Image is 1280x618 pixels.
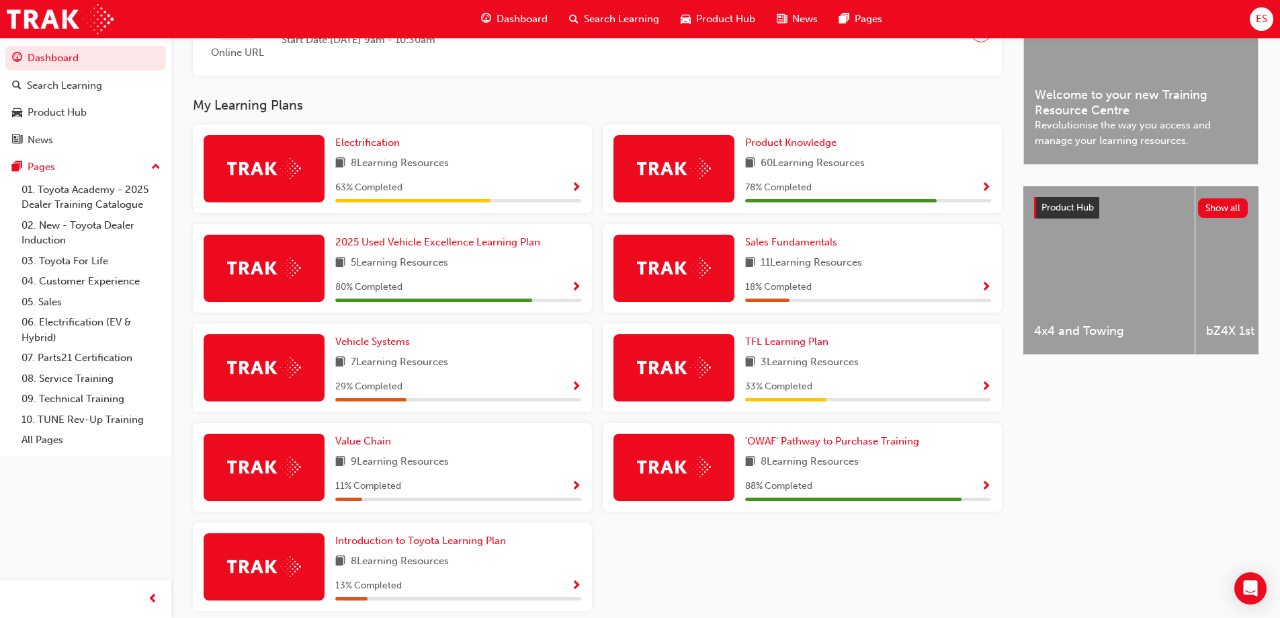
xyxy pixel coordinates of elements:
[745,137,837,149] span: Product Knowledge
[745,454,755,471] span: book-icon
[151,159,161,176] span: up-icon
[745,180,812,196] span: 78 % Completed
[571,481,581,493] span: Show Progress
[696,11,755,27] span: Product Hub
[761,454,859,471] span: 8 Learning Resources
[571,282,581,294] span: Show Progress
[5,43,166,155] button: DashboardSearch LearningProduct HubNews
[981,381,991,393] span: Show Progress
[792,11,818,27] span: News
[745,235,843,250] a: Sales Fundamentals
[855,11,882,27] span: Pages
[335,280,402,295] span: 80 % Completed
[745,336,828,348] span: TFL Learning Plan
[16,369,166,389] a: 08. Service Training
[745,236,837,248] span: Sales Fundamentals
[981,379,991,395] button: Show Progress
[569,11,579,28] span: search-icon
[335,354,345,371] span: book-icon
[745,334,834,350] a: TFL Learning Plan
[12,52,22,65] span: guage-icon
[335,535,506,547] span: Introduction to Toyota Learning Plan
[745,135,842,151] a: Product Knowledge
[745,155,755,172] span: book-icon
[5,100,166,125] a: Product Hub
[16,410,166,430] a: 10. TUNE Rev-Up Training
[1035,118,1247,148] span: Revolutionise the way you access and manage your learning resources.
[12,161,22,173] span: pages-icon
[7,4,114,34] img: Trak
[16,312,166,348] a: 06. Electrification (EV & Hybrid)
[777,11,787,28] span: news-icon
[745,255,755,272] span: book-icon
[335,379,402,395] span: 29 % Completed
[981,279,991,296] button: Show Progress
[12,134,22,147] span: news-icon
[193,98,1002,113] h3: My Learning Plans
[335,135,405,151] a: Electrification
[16,215,166,251] a: 02. New - Toyota Dealer Induction
[637,357,711,378] img: Trak
[745,354,755,371] span: book-icon
[5,155,166,180] button: Pages
[571,180,581,196] button: Show Progress
[351,454,449,471] span: 9 Learning Resources
[335,454,345,471] span: book-icon
[745,435,919,447] span: 'OWAF' Pathway to Purchase Training
[828,5,893,33] a: pages-iconPages
[335,434,396,449] a: Value Chain
[1250,7,1273,31] button: ES
[571,580,581,592] span: Show Progress
[227,556,301,577] img: Trak
[745,434,925,449] a: 'OWAF' Pathway to Purchase Training
[761,155,865,172] span: 60 Learning Resources
[335,578,402,594] span: 13 % Completed
[761,255,862,272] span: 11 Learning Resources
[28,159,55,175] div: Pages
[637,457,711,477] img: Trak
[470,5,558,33] a: guage-iconDashboard
[335,180,402,196] span: 63 % Completed
[637,258,711,278] img: Trak
[497,11,548,27] span: Dashboard
[27,78,102,93] div: Search Learning
[16,430,166,451] a: All Pages
[282,32,488,48] span: Start Date: [DATE] 9am - 10:30am
[981,478,991,495] button: Show Progress
[28,105,87,120] div: Product Hub
[12,80,22,92] span: search-icon
[227,357,301,378] img: Trak
[5,128,166,153] a: News
[1035,87,1247,118] span: Welcome to your new Training Resource Centre
[1041,202,1094,213] span: Product Hub
[1034,323,1184,339] span: 4x4 and Towing
[745,479,812,494] span: 88 % Completed
[16,348,166,369] a: 07. Parts21 Certification
[761,354,859,371] span: 3 Learning Resources
[227,158,301,179] img: Trak
[1256,11,1267,27] span: ES
[335,479,401,494] span: 11 % Completed
[1034,197,1248,219] a: Product HubShow all
[28,132,53,148] div: News
[16,180,166,215] a: 01. Toyota Academy - 2025 Dealer Training Catalogue
[148,591,158,608] span: prev-icon
[335,336,410,348] span: Vehicle Systems
[681,11,691,28] span: car-icon
[335,553,345,570] span: book-icon
[670,5,766,33] a: car-iconProduct Hub
[1198,198,1248,218] button: Show all
[335,255,345,272] span: book-icon
[571,478,581,495] button: Show Progress
[637,158,711,179] img: Trak
[16,389,166,410] a: 09. Technical Training
[571,381,581,393] span: Show Progress
[571,279,581,296] button: Show Progress
[981,481,991,493] span: Show Progress
[584,11,659,27] span: Search Learning
[981,182,991,194] span: Show Progress
[981,282,991,294] span: Show Progress
[335,155,345,172] span: book-icon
